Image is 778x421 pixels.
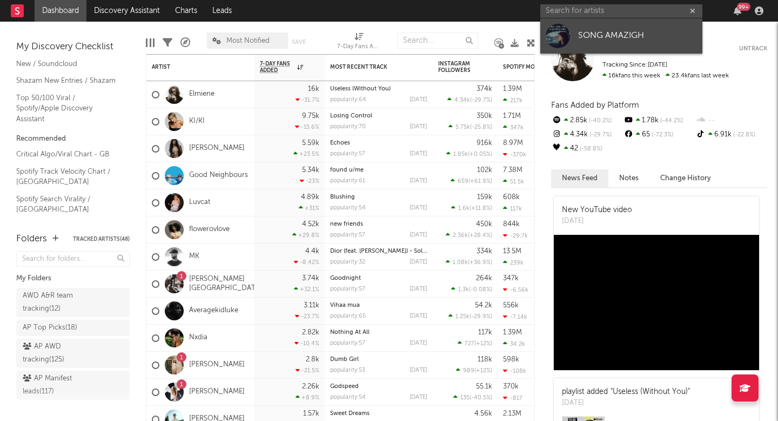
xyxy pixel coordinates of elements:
div: new friends [330,221,427,227]
div: Losing Control [330,113,427,119]
span: -29.9 % [471,314,491,320]
a: SONG AMAZIGH [540,18,702,54]
div: Folders [16,233,47,246]
a: Spotify Search Virality / [GEOGRAPHIC_DATA] [16,193,119,215]
a: Losing Control [330,113,372,119]
div: -23 % [300,177,319,185]
div: 7.38M [503,167,522,174]
div: 2.82k [302,329,319,336]
button: News Feed [551,169,608,187]
a: "Useless (Without You)" [611,388,690,396]
span: 1.08k [453,260,468,266]
div: [DATE] [410,151,427,157]
button: Tracked Artists(48) [73,236,130,242]
div: 608k [503,194,520,201]
input: Search... [397,32,478,49]
div: Filters [163,27,172,58]
a: found u/me [330,167,364,173]
div: AP Top Picks ( 18 ) [23,321,77,334]
div: [DATE] [410,124,427,130]
div: 102k [477,167,492,174]
a: AP AWD tracking(125) [16,339,130,368]
div: -31.7 % [296,96,319,103]
div: 34.2k [503,340,525,347]
div: ( ) [446,232,492,239]
div: 54.2k [475,302,492,309]
a: Vihaa mua [330,302,360,308]
div: -- [695,114,767,128]
div: -108k [503,367,526,374]
div: [DATE] [410,205,427,211]
div: -10.4 % [294,340,319,347]
div: found u/me [330,167,427,173]
div: 370k [503,383,519,390]
a: Godspeed [330,384,359,390]
a: Good Neighbours [189,171,248,180]
div: [DATE] [410,394,427,400]
div: popularity: 70 [330,124,366,130]
a: Nothing At All [330,330,370,336]
a: Sweet Dreams [330,411,370,417]
a: AP Manifest leads(117) [16,371,130,400]
div: 556k [503,302,519,309]
div: 916k [477,140,492,147]
div: 8.97M [503,140,523,147]
div: Dumb Girl [330,357,427,363]
div: popularity: 54 [330,394,366,400]
div: -370k [503,151,526,158]
div: -7.14k [503,313,527,320]
a: Goodnight [330,275,361,281]
div: ( ) [448,123,492,130]
div: [DATE] [410,97,427,103]
div: AP Manifest leads ( 117 ) [23,372,99,398]
span: 1.3k [458,287,469,293]
a: Critical Algo/Viral Chart - GB [16,148,119,160]
a: Shazam New Entries / Shazam [16,75,119,87]
a: Echoes [330,140,350,146]
button: Save [292,39,306,45]
div: 350k [477,113,492,120]
div: 334k [477,248,492,255]
div: [DATE] [410,259,427,265]
span: Fans Added by Platform [551,101,639,109]
span: -40.5 % [471,395,491,401]
div: 7-Day Fans Added (7-Day Fans Added) [337,27,380,58]
span: +61.9 % [470,179,491,185]
div: Most Recent Track [330,64,411,70]
div: Goodnight [330,275,427,281]
div: [DATE] [562,398,690,409]
div: ( ) [447,96,492,103]
input: Search for folders... [16,251,130,267]
div: +32.1 % [294,286,319,293]
a: Dior (feat. [PERSON_NAME]) - Solardo Remix [330,248,454,254]
div: playlist added [562,386,690,398]
div: popularity: 32 [330,259,365,265]
div: 347k [503,275,519,282]
span: -58.8 % [578,146,602,152]
div: 1.39M [503,329,522,336]
div: Edit Columns [146,27,155,58]
span: +36.9 % [470,260,491,266]
div: 3.11k [304,302,319,309]
div: Recommended [16,133,130,146]
div: My Folders [16,272,130,285]
div: 217k [503,97,522,104]
a: KI/KI [189,117,205,126]
span: +0.05 % [470,152,491,157]
div: [DATE] [410,178,427,184]
span: 659 [458,179,468,185]
div: popularity: 61 [330,178,365,184]
span: 1.25k [455,314,470,320]
div: 4.89k [301,194,319,201]
div: 2.26k [302,383,319,390]
div: 264k [476,275,492,282]
div: 1.71M [503,113,521,120]
div: 3.74k [302,275,319,282]
div: ( ) [458,340,492,347]
div: 55.1k [476,383,492,390]
div: Useless (Without You) [330,86,427,92]
div: 347k [503,124,524,131]
span: -25.8 % [472,124,491,130]
span: 23.4k fans last week [602,73,729,79]
div: AWD A&R team tracking ( 12 ) [23,290,99,315]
